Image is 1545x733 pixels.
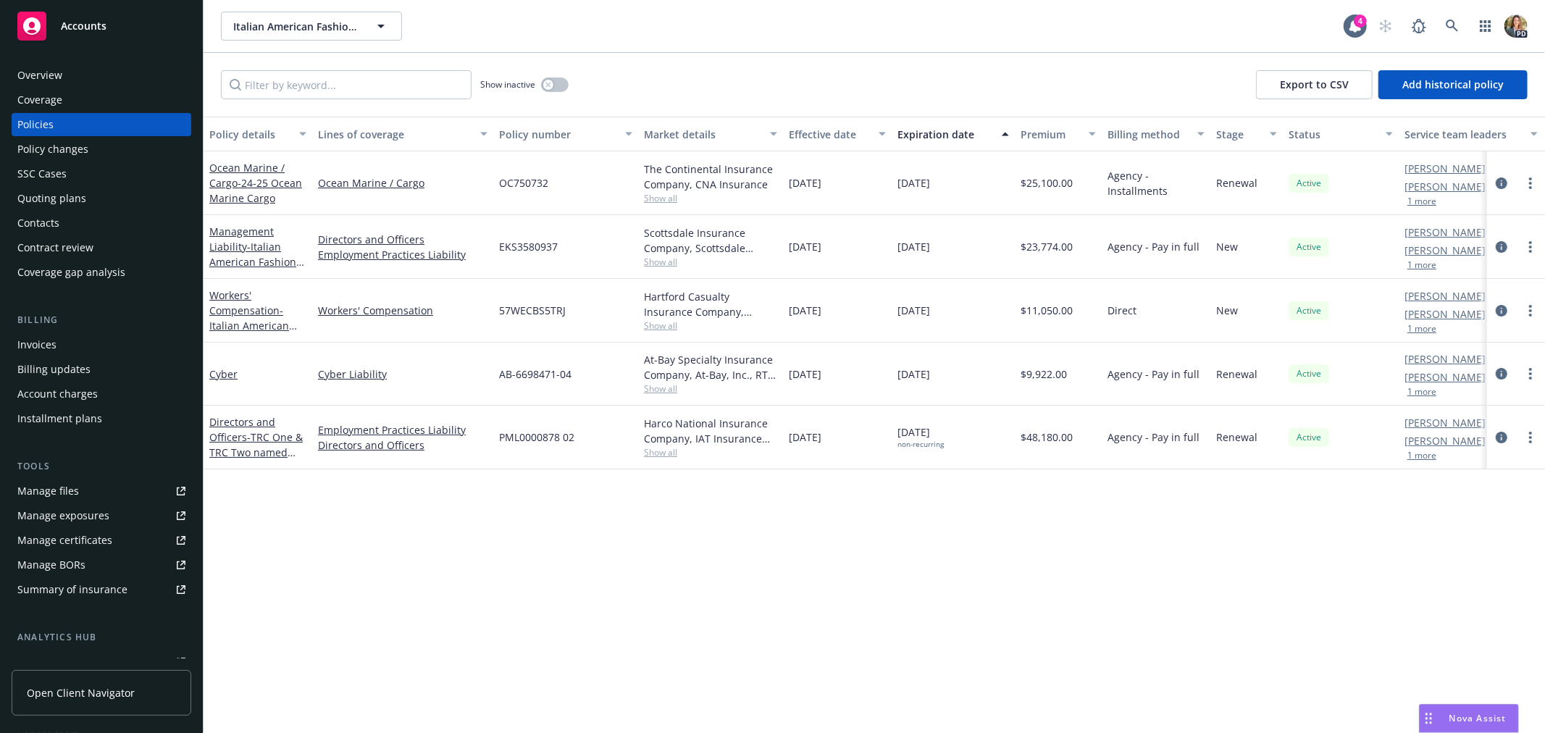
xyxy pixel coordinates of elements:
[209,161,302,205] a: Ocean Marine / Cargo
[1404,179,1486,194] a: [PERSON_NAME]
[12,236,191,259] a: Contract review
[318,303,487,318] a: Workers' Compensation
[1420,705,1438,732] div: Drag to move
[1294,240,1323,254] span: Active
[12,504,191,527] a: Manage exposures
[1108,168,1205,198] span: Agency - Installments
[1493,175,1510,192] a: circleInformation
[1294,431,1323,444] span: Active
[17,211,59,235] div: Contacts
[61,20,106,32] span: Accounts
[1371,12,1400,41] a: Start snowing
[17,64,62,87] div: Overview
[1102,117,1210,151] button: Billing method
[318,127,472,142] div: Lines of coverage
[789,239,821,254] span: [DATE]
[1404,433,1486,448] a: [PERSON_NAME]
[17,553,85,577] div: Manage BORs
[1404,288,1486,303] a: [PERSON_NAME]
[644,416,777,446] div: Harco National Insurance Company, IAT Insurance Group, RT Specialty Insurance Services, LLC (RSG ...
[1294,304,1323,317] span: Active
[209,430,303,474] span: - TRC One & TRC Two named entities
[1108,366,1199,382] span: Agency - Pay in full
[897,440,944,449] div: non-recurring
[209,415,303,474] a: Directors and Officers
[209,288,299,348] a: Workers' Compensation
[209,303,299,348] span: - Italian American Fashion Group WC
[17,138,88,161] div: Policy changes
[318,232,487,247] a: Directors and Officers
[1108,127,1189,142] div: Billing method
[1289,127,1377,142] div: Status
[209,367,238,381] a: Cyber
[1404,127,1522,142] div: Service team leaders
[1493,238,1510,256] a: circleInformation
[789,366,821,382] span: [DATE]
[1522,302,1539,319] a: more
[1419,704,1519,733] button: Nova Assist
[1402,78,1504,91] span: Add historical policy
[17,650,138,674] div: Loss summary generator
[1504,14,1528,38] img: photo
[17,113,54,136] div: Policies
[17,88,62,112] div: Coverage
[1216,303,1238,318] span: New
[204,117,312,151] button: Policy details
[1522,238,1539,256] a: more
[1015,117,1102,151] button: Premium
[1404,351,1486,366] a: [PERSON_NAME]
[12,630,191,645] div: Analytics hub
[1294,367,1323,380] span: Active
[1399,117,1544,151] button: Service team leaders
[17,578,127,601] div: Summary of insurance
[897,424,944,449] span: [DATE]
[1280,78,1349,91] span: Export to CSV
[1407,197,1436,206] button: 1 more
[1471,12,1500,41] a: Switch app
[1438,12,1467,41] a: Search
[12,650,191,674] a: Loss summary generator
[318,366,487,382] a: Cyber Liability
[12,313,191,327] div: Billing
[1404,161,1486,176] a: [PERSON_NAME]
[12,113,191,136] a: Policies
[1216,127,1261,142] div: Stage
[644,382,777,395] span: Show all
[644,446,777,458] span: Show all
[499,239,558,254] span: EKS3580937
[897,175,930,190] span: [DATE]
[789,430,821,445] span: [DATE]
[644,192,777,204] span: Show all
[318,437,487,453] a: Directors and Officers
[499,175,548,190] span: OC750732
[499,303,566,318] span: 57WECBS5TRJ
[12,407,191,430] a: Installment plans
[12,64,191,87] a: Overview
[1216,366,1257,382] span: Renewal
[644,162,777,192] div: The Continental Insurance Company, CNA Insurance
[233,19,359,34] span: Italian American Fashion Group, LLC
[493,117,638,151] button: Policy number
[1522,429,1539,446] a: more
[499,366,571,382] span: AB-6698471-04
[318,175,487,190] a: Ocean Marine / Cargo
[644,256,777,268] span: Show all
[1404,243,1486,258] a: [PERSON_NAME]
[644,127,761,142] div: Market details
[17,333,56,356] div: Invoices
[27,685,135,700] span: Open Client Navigator
[1404,369,1486,385] a: [PERSON_NAME]
[12,553,191,577] a: Manage BORs
[221,12,402,41] button: Italian American Fashion Group, LLC
[17,187,86,210] div: Quoting plans
[318,422,487,437] a: Employment Practices Liability
[1210,117,1283,151] button: Stage
[12,187,191,210] a: Quoting plans
[12,138,191,161] a: Policy changes
[312,117,493,151] button: Lines of coverage
[12,261,191,284] a: Coverage gap analysis
[209,240,304,284] span: - Italian American Fashion Group
[638,117,783,151] button: Market details
[1404,12,1433,41] a: Report a Bug
[1021,430,1073,445] span: $48,180.00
